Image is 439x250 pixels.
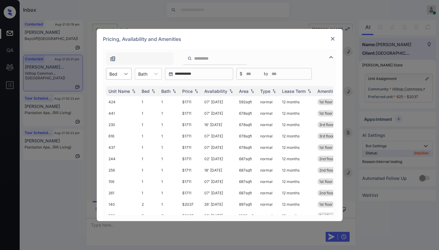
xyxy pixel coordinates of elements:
td: 12 months [280,119,315,130]
td: 1 [139,96,159,108]
td: 687 sqft [237,176,258,187]
td: $1711 [180,96,202,108]
img: icon-zuma [110,56,116,62]
td: 16' [DATE] [202,119,237,130]
span: 1st floor [319,179,333,184]
td: 1 [139,142,159,153]
td: 140 [106,199,139,210]
td: 687 sqft [237,187,258,199]
td: 1 [159,187,180,199]
td: 26' [DATE] [202,210,237,221]
td: normal [258,119,280,130]
td: 1030 sqft [237,210,258,221]
td: 26' [DATE] [202,199,237,210]
td: $1711 [180,142,202,153]
img: sorting [306,89,312,93]
span: 1st floor [319,100,333,104]
img: sorting [171,89,177,93]
div: Unit Name [108,89,130,94]
span: 2nd floor [319,213,335,218]
td: 1 [159,142,180,153]
td: normal [258,130,280,142]
img: sorting [249,89,255,93]
td: 18' [DATE] [202,165,237,176]
td: 2 [139,210,159,221]
td: $1711 [180,176,202,187]
td: 592 sqft [237,96,258,108]
div: Price [182,89,193,94]
td: normal [258,176,280,187]
td: $1711 [180,119,202,130]
span: 2nd floor [319,191,335,195]
span: 3rd floor [319,134,334,138]
div: Area [239,89,249,94]
td: 12 months [280,108,315,119]
td: 07' [DATE] [202,130,237,142]
td: 07' [DATE] [202,176,237,187]
td: 12 months [280,142,315,153]
td: normal [258,187,280,199]
td: $2037 [180,210,202,221]
td: 12 months [280,199,315,210]
td: 02' [DATE] [202,153,237,165]
td: 424 [106,96,139,108]
td: normal [258,153,280,165]
td: 1 [139,130,159,142]
td: $1711 [180,108,202,119]
img: sorting [131,89,137,93]
td: normal [258,165,280,176]
td: 256 [106,165,139,176]
td: 1 [139,165,159,176]
img: sorting [150,89,156,93]
td: $1711 [180,165,202,176]
td: 1 [159,96,180,108]
td: 156 [106,176,139,187]
td: 687 sqft [237,165,258,176]
td: 07' [DATE] [202,187,237,199]
td: 678 sqft [237,142,258,153]
td: 678 sqft [237,119,258,130]
div: Availability [204,89,227,94]
span: 2nd floor [319,157,335,161]
td: 897 sqft [237,199,258,210]
td: 1 [159,108,180,119]
div: Amenities [317,89,338,94]
td: 12 months [280,176,315,187]
td: normal [258,199,280,210]
td: normal [258,108,280,119]
img: close [330,36,336,42]
span: 3rd floor [319,122,334,127]
td: 2 [139,199,159,210]
td: 1 [139,176,159,187]
span: 1st floor [319,202,333,207]
td: 616 [106,130,139,142]
div: Bed [142,89,150,94]
td: 07' [DATE] [202,96,237,108]
span: 2nd floor [319,168,335,173]
td: $1711 [180,130,202,142]
span: 1st floor [319,111,333,116]
div: Bath [161,89,171,94]
td: 1 [159,153,180,165]
td: 244 [106,153,139,165]
td: 678 sqft [237,130,258,142]
td: normal [258,142,280,153]
div: Type [260,89,270,94]
div: Pricing, Availability and Amenities [97,29,343,49]
td: $1711 [180,187,202,199]
td: 1 [159,130,180,142]
td: 230 [106,119,139,130]
td: 12 months [280,187,315,199]
td: 678 sqft [237,108,258,119]
td: 437 [106,142,139,153]
td: 12 months [280,165,315,176]
td: 12 months [280,130,315,142]
td: 1 [159,119,180,130]
td: 1 [159,199,180,210]
img: icon-zuma [327,54,335,61]
td: 2 [159,210,180,221]
span: to [264,70,268,77]
span: $ [240,70,242,77]
td: 12 months [280,153,315,165]
td: 07' [DATE] [202,108,237,119]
